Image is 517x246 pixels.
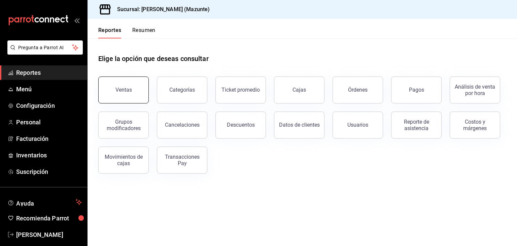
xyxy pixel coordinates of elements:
[165,122,200,128] div: Cancelaciones
[274,112,324,139] button: Datos de clientes
[98,54,209,64] h1: Elige la opción que deseas consultar
[157,112,207,139] button: Cancelaciones
[74,18,79,23] button: open_drawer_menu
[16,68,82,77] span: Reportes
[454,84,496,96] div: Análisis de venta por hora
[215,76,266,103] button: Ticket promedio
[395,119,437,131] div: Reporte de asistencia
[98,27,122,38] button: Reportes
[103,154,144,166] div: Movimientos de cajas
[333,76,383,103] button: Órdenes
[348,87,368,93] div: Órdenes
[391,112,442,139] button: Reporte de asistencia
[169,87,195,93] div: Categorías
[221,87,260,93] div: Ticket promedio
[279,122,320,128] div: Datos de clientes
[16,118,82,127] span: Personal
[227,122,255,128] div: Descuentos
[7,40,83,55] button: Pregunta a Parrot AI
[161,154,203,166] div: Transacciones Pay
[450,76,500,103] button: Análisis de venta por hora
[16,151,82,160] span: Inventarios
[333,112,383,139] button: Usuarios
[16,198,73,206] span: Ayuda
[292,86,306,94] div: Cajas
[347,122,368,128] div: Usuarios
[132,27,156,38] button: Resumen
[98,27,156,38] div: navigation tabs
[450,112,500,139] button: Costos y márgenes
[16,85,82,94] span: Menú
[16,214,82,223] span: Recomienda Parrot
[112,5,210,13] h3: Sucursal: [PERSON_NAME] (Mazunte)
[409,87,424,93] div: Pagos
[115,87,132,93] div: Ventas
[157,147,207,174] button: Transacciones Pay
[98,147,149,174] button: Movimientos de cajas
[98,112,149,139] button: Grupos modificadores
[18,44,72,51] span: Pregunta a Parrot AI
[5,49,83,56] a: Pregunta a Parrot AI
[215,112,266,139] button: Descuentos
[391,76,442,103] button: Pagos
[16,134,82,143] span: Facturación
[274,76,324,103] a: Cajas
[16,101,82,110] span: Configuración
[454,119,496,131] div: Costos y márgenes
[16,167,82,176] span: Suscripción
[16,230,82,239] span: [PERSON_NAME]
[103,119,144,131] div: Grupos modificadores
[98,76,149,103] button: Ventas
[157,76,207,103] button: Categorías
